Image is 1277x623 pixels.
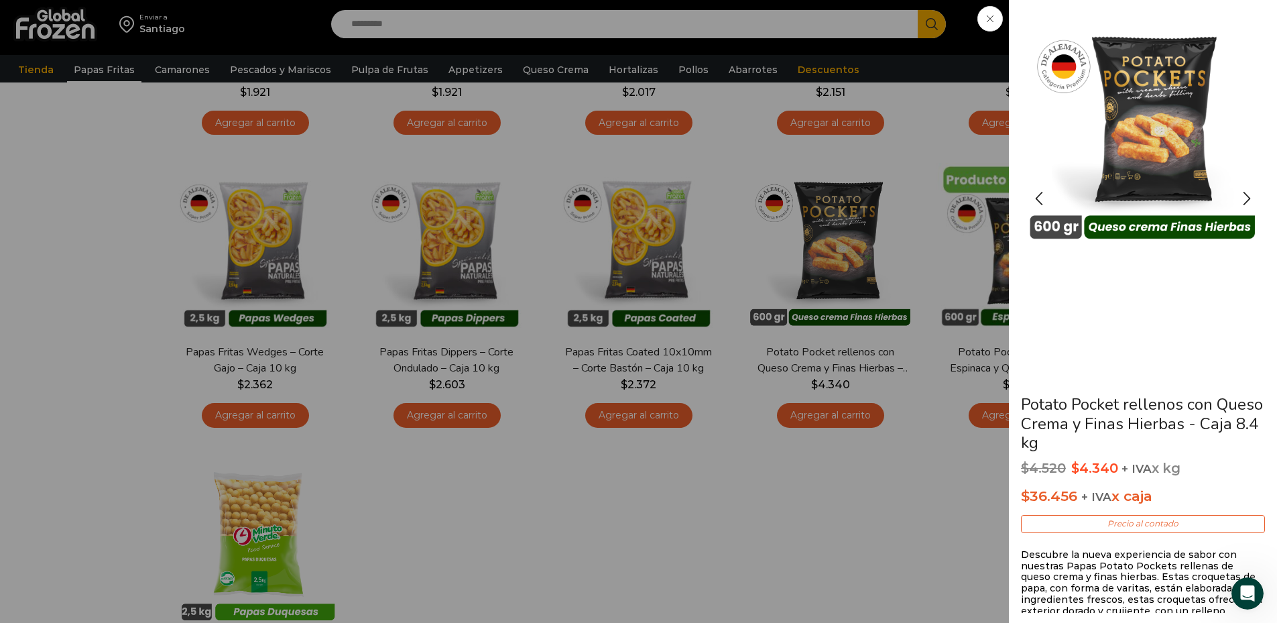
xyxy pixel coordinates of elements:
bdi: 4.340 [1071,460,1118,476]
a: Potato Pocket rellenos con Queso Crema y Finas Hierbas - Caja 8.4 kg [1021,394,1263,454]
img: potato-queso-crema [1022,10,1264,251]
bdi: 36.456 [1021,488,1077,504]
p: Precio al contado [1021,515,1265,532]
div: 1 / 3 [1022,10,1264,256]
span: + IVA [1081,490,1111,504]
p: x caja [1021,485,1265,508]
span: $ [1021,460,1029,476]
span: $ [1021,488,1030,504]
div: Next slide [1230,182,1264,215]
iframe: Intercom live chat [1231,577,1264,610]
p: x kg [1021,461,1265,477]
div: Previous slide [1022,182,1056,215]
bdi: 4.520 [1021,460,1066,476]
span: + IVA [1121,462,1152,475]
span: $ [1071,460,1079,476]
